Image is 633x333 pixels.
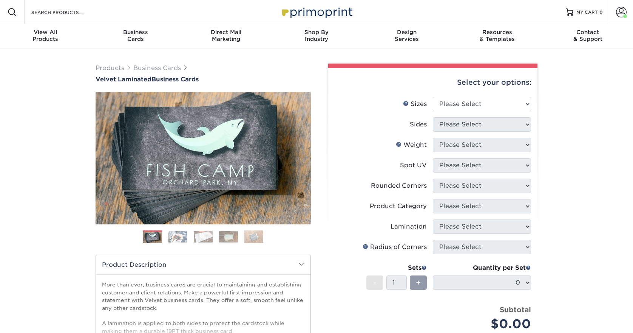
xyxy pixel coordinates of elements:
img: Business Cards 02 [168,231,187,243]
span: Contact [543,29,633,36]
div: Sides [410,120,427,129]
div: Quantity per Set [433,263,531,272]
strong: Subtotal [500,305,531,314]
div: $0.00 [438,315,531,333]
a: Contact& Support [543,24,633,48]
input: SEARCH PRODUCTS..... [31,8,104,17]
span: + [416,277,421,288]
a: Business Cards [133,64,181,72]
span: Resources [452,29,542,36]
span: 0 [599,9,603,15]
span: Shop By [271,29,361,36]
a: Resources& Templates [452,24,542,48]
span: Business [90,29,181,36]
div: Rounded Corners [371,181,427,190]
div: Sets [366,263,427,272]
div: Cards [90,29,181,42]
a: Shop ByIndustry [271,24,361,48]
div: Spot UV [400,161,427,170]
div: & Support [543,29,633,42]
img: Business Cards 03 [194,231,213,243]
img: Business Cards 04 [219,231,238,243]
h2: Product Description [96,255,310,274]
span: Direct Mail [181,29,271,36]
a: Products [96,64,124,72]
span: Design [362,29,452,36]
a: Velvet LaminatedBusiness Cards [96,76,311,83]
span: Velvet Laminated [96,76,151,83]
div: Sizes [403,100,427,109]
div: & Templates [452,29,542,42]
img: Primoprint [279,4,354,20]
div: Lamination [391,222,427,231]
div: Services [362,29,452,42]
h1: Business Cards [96,76,311,83]
span: - [373,277,377,288]
img: Velvet Laminated 01 [96,50,311,266]
a: Direct MailMarketing [181,24,271,48]
img: Business Cards 05 [244,230,263,243]
a: DesignServices [362,24,452,48]
div: Industry [271,29,361,42]
div: Weight [396,140,427,149]
img: Business Cards 01 [143,228,162,247]
span: MY CART [576,9,598,16]
div: Select your options: [334,68,531,97]
div: Marketing [181,29,271,42]
div: Radius of Corners [363,243,427,252]
div: Product Category [370,202,427,211]
a: BusinessCards [90,24,181,48]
